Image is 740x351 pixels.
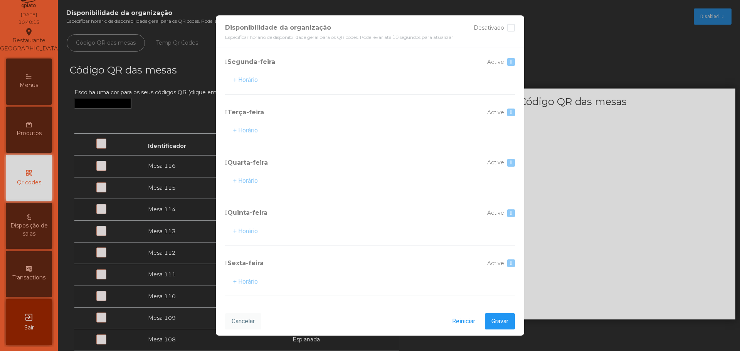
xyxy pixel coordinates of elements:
[225,23,331,32] span: Disponibilidade da organização
[452,317,475,326] span: Reiniciar
[446,313,482,329] button: Reiniciar
[474,24,504,32] span: Desativado
[225,257,264,269] span: Sexta-feira
[232,317,255,326] span: Cancelar
[487,258,504,269] span: Active
[491,317,508,326] span: Gravar
[227,272,264,291] button: + Horário
[487,57,504,67] span: Active
[233,276,258,287] span: + Horário
[233,74,258,86] span: + Horário
[487,107,504,118] span: Active
[233,175,258,187] span: + Horário
[233,125,258,136] span: + Horário
[225,56,275,68] span: Segunda-feira
[487,157,504,168] span: Active
[227,222,264,241] button: + Horário
[485,313,515,329] button: Gravar
[225,157,268,169] span: Quarta-feira
[487,208,504,218] span: Active
[227,121,264,140] button: + Horário
[227,71,264,89] button: + Horário
[225,313,261,329] button: Cancelar
[225,34,453,40] span: Especificar horário de disponibilidade geral para os QR codes. Pode levar até 10 segundos para at...
[225,107,264,118] span: Terça-feira
[233,226,258,237] span: + Horário
[225,207,267,219] span: Quinta-feira
[227,172,264,190] button: + Horário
